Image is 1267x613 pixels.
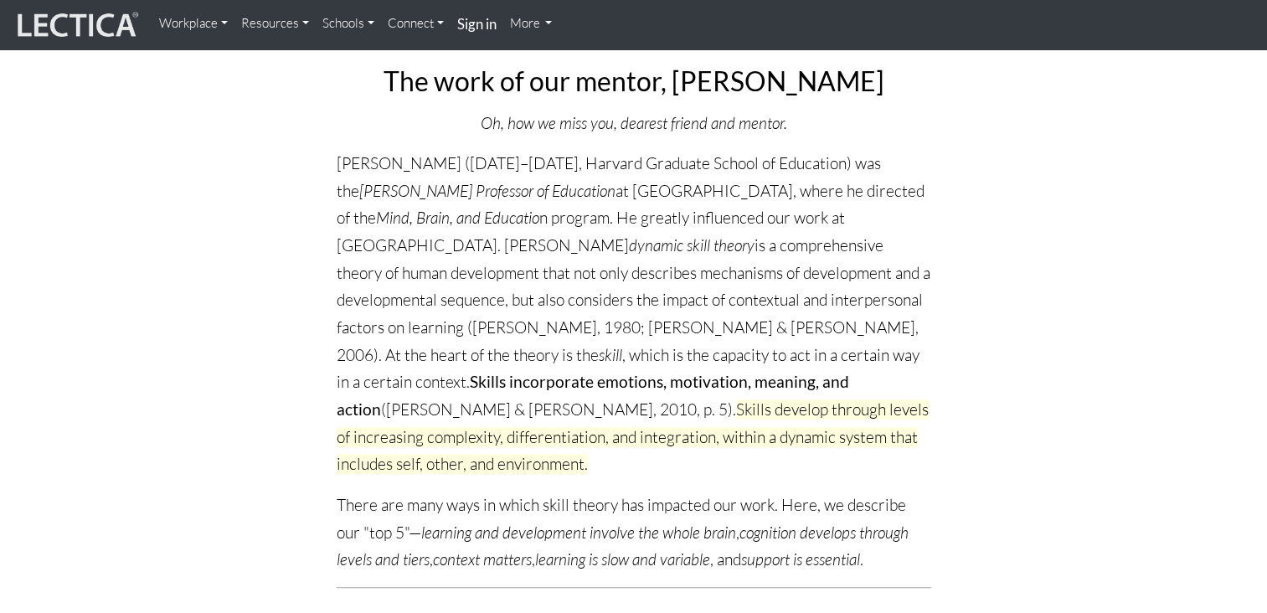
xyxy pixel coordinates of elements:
a: Schools [316,7,381,40]
i: learning and development involve the whole brain [421,523,736,543]
strong: Sign in [457,15,497,33]
i: learning is slow and variable [535,549,710,569]
p: [PERSON_NAME] ([DATE]–[DATE], Harvard Graduate School of Education) was the at [GEOGRAPHIC_DATA],... [337,150,931,478]
strong: Skills incorporate emotions, motivation, meaning, and action [337,372,849,419]
i: support is essential [741,549,860,569]
a: Connect [381,7,451,40]
i: skill [599,345,622,365]
p: There are many ways in which skill theory has impacted our work. Here, we describe our "top 5"— ,... [337,492,931,574]
span: Skills develop through levels of increasing complexity, differentiation, and integration, within ... [337,399,929,474]
i: [PERSON_NAME] Professor of Education [359,181,615,201]
i: context matters [433,549,532,569]
a: Workplace [152,7,234,40]
i: Mind, Brain, and Educatio [376,208,539,228]
img: lecticalive [13,9,139,41]
a: More [503,7,559,40]
a: Sign in [451,7,503,43]
i: Oh, how we miss you, dearest friend and mentor. [481,113,787,133]
i: dynamic skill theory [629,235,755,255]
a: Resources [234,7,316,40]
h2: The work of our mentor, [PERSON_NAME] [337,66,931,95]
